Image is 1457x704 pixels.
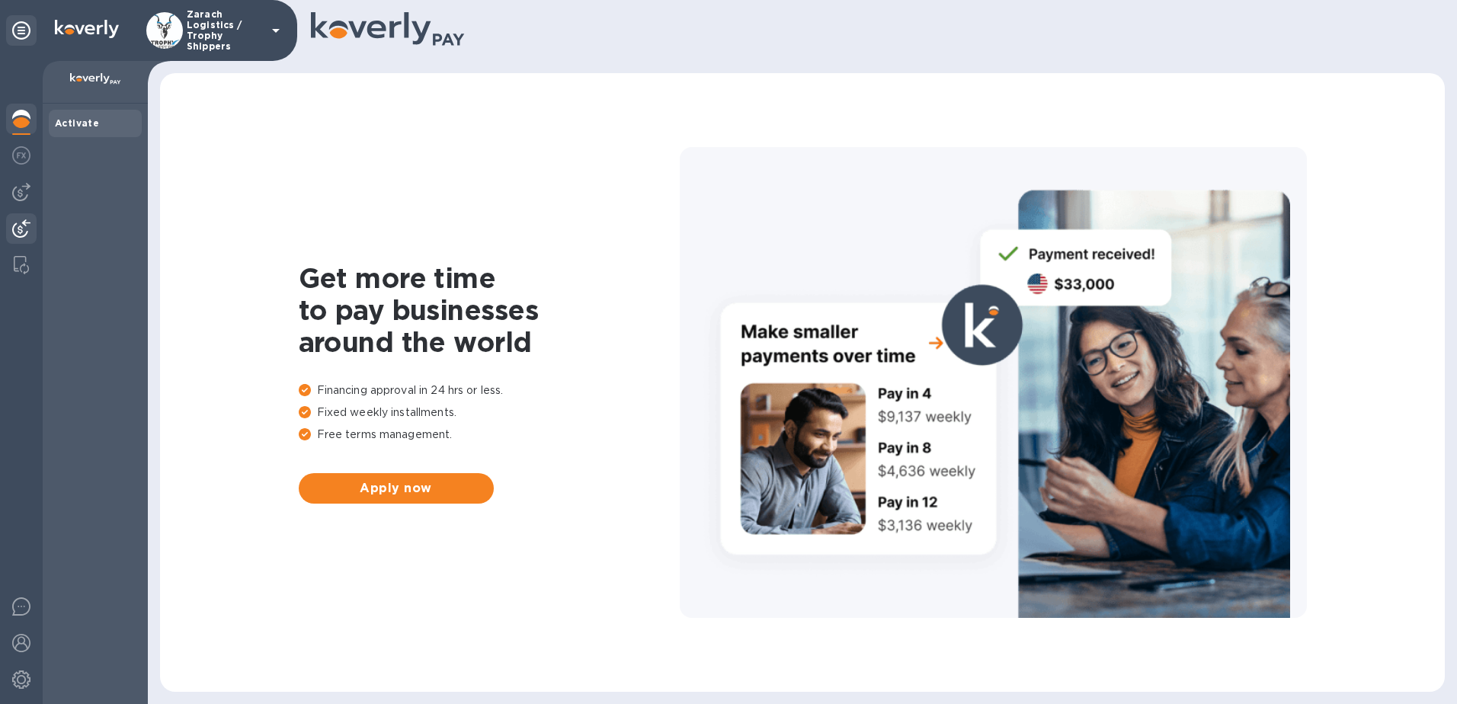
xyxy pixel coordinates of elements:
p: Free terms management. [299,427,680,443]
p: Zarach Logistics / Trophy Shippers [187,9,263,52]
img: Logo [55,20,119,38]
span: Apply now [311,479,482,498]
button: Apply now [299,473,494,504]
b: Activate [55,117,99,129]
img: Foreign exchange [12,146,30,165]
p: Fixed weekly installments. [299,405,680,421]
div: Unpin categories [6,15,37,46]
h1: Get more time to pay businesses around the world [299,262,680,358]
p: Financing approval in 24 hrs or less. [299,382,680,398]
